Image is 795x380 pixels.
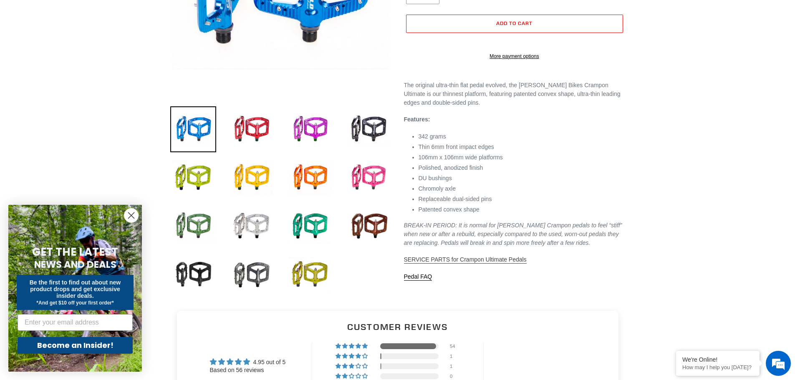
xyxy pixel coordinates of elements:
div: Average rating is 4.95 stars [210,357,286,367]
a: Pedal FAQ [404,273,432,281]
li: Replaceable dual-sided pins [419,195,625,204]
p: The original ultra-thin flat pedal evolved, the [PERSON_NAME] Bikes Crampon Ultimate is our thinn... [404,81,625,107]
img: Load image into Gallery viewer, Crampon Ultimate Pedals [287,252,333,297]
li: Polished, anodized finish [419,164,625,172]
span: Patented convex shape [419,206,480,213]
li: Thin 6mm front impact edges [419,143,625,151]
li: Chromoly axle [419,184,625,193]
img: Load image into Gallery viewer, Crampon Ultimate Pedals [229,155,275,201]
span: GET THE LATEST [32,244,118,259]
div: 2% (1) reviews with 3 star rating [336,363,369,369]
div: 2% (1) reviews with 4 star rating [336,353,369,359]
img: Load image into Gallery viewer, Crampon Ultimate Pedals [346,106,391,152]
a: SERVICE PARTS for Crampon Ultimate Pedals [404,256,527,264]
div: 1 [450,363,460,369]
span: Be the first to find out about new product drops and get exclusive insider deals. [30,279,121,299]
img: Load image into Gallery viewer, Crampon Ultimate Pedals [287,106,333,152]
div: 96% (54) reviews with 5 star rating [336,343,369,349]
img: Load image into Gallery viewer, Crampon Ultimate Pedals [170,203,216,249]
button: Become an Insider! [18,337,133,354]
img: Load image into Gallery viewer, Crampon Ultimate Pedals [170,252,216,297]
div: 1 [450,353,460,359]
span: 4.95 out of 5 [253,359,285,365]
button: Add to cart [406,15,623,33]
li: 106mm x 106mm wide platforms [419,153,625,162]
li: DU bushings [419,174,625,183]
img: Load image into Gallery viewer, Crampon Ultimate Pedals [229,203,275,249]
img: Load image into Gallery viewer, Crampon Ultimate Pedals [287,203,333,249]
li: 342 grams [419,132,625,141]
h2: Customer Reviews [184,321,612,333]
img: Load image into Gallery viewer, Crampon Ultimate Pedals [170,155,216,201]
button: Close dialog [124,208,139,223]
p: How may I help you today? [682,364,753,370]
img: Load image into Gallery viewer, Crampon Ultimate Pedals [229,106,275,152]
div: Based on 56 reviews [210,366,286,375]
em: BREAK-IN PERIOD: It is normal for [PERSON_NAME] Crampon pedals to feel “stiff” when new or after ... [404,222,622,246]
img: Load image into Gallery viewer, Crampon Ultimate Pedals [170,106,216,152]
span: NEWS AND DEALS [34,258,116,271]
input: Enter your email address [18,314,133,331]
span: Add to cart [496,20,533,26]
img: Load image into Gallery viewer, Crampon Ultimate Pedals [346,155,391,201]
img: Load image into Gallery viewer, Crampon Ultimate Pedals [229,252,275,297]
div: We're Online! [682,356,753,363]
strong: Features: [404,116,430,123]
a: More payment options [406,53,623,60]
div: 54 [450,343,460,349]
span: SERVICE PARTS for Crampon Ultimate Pedals [404,256,527,263]
img: Load image into Gallery viewer, Crampon Ultimate Pedals [346,203,391,249]
img: Load image into Gallery viewer, Crampon Ultimate Pedals [287,155,333,201]
span: *And get $10 off your first order* [36,300,114,306]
